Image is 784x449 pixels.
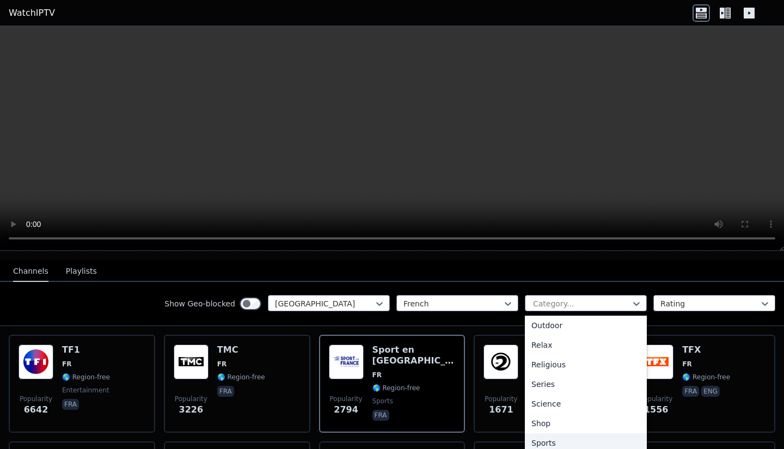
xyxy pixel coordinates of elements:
[682,360,691,368] span: FR
[164,298,235,309] label: Show Geo-blocked
[525,335,647,355] div: Relax
[639,345,673,379] img: TFX
[62,373,110,382] span: 🌎 Region-free
[525,394,647,414] div: Science
[179,403,204,416] span: 3226
[217,345,265,355] h6: TMC
[62,399,79,410] p: fra
[372,371,382,379] span: FR
[9,7,55,20] a: WatchIPTV
[489,403,513,416] span: 1671
[682,345,730,355] h6: TFX
[525,355,647,374] div: Religious
[13,261,48,282] button: Channels
[217,386,234,397] p: fra
[62,360,71,368] span: FR
[372,410,389,421] p: fra
[682,386,699,397] p: fra
[62,386,109,395] span: entertainment
[19,345,53,379] img: TF1
[701,386,720,397] p: eng
[372,345,456,366] h6: Sport en [GEOGRAPHIC_DATA]
[525,374,647,394] div: Series
[682,373,730,382] span: 🌎 Region-free
[66,261,97,282] button: Playlists
[525,414,647,433] div: Shop
[372,397,393,405] span: sports
[483,345,518,379] img: FX 2
[640,395,672,403] span: Popularity
[20,395,52,403] span: Popularity
[329,345,364,379] img: Sport en France
[175,395,207,403] span: Popularity
[62,345,110,355] h6: TF1
[24,403,48,416] span: 6642
[372,384,420,392] span: 🌎 Region-free
[525,316,647,335] div: Outdoor
[644,403,669,416] span: 1556
[334,403,358,416] span: 2794
[330,395,363,403] span: Popularity
[217,360,226,368] span: FR
[217,373,265,382] span: 🌎 Region-free
[485,395,517,403] span: Popularity
[174,345,209,379] img: TMC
